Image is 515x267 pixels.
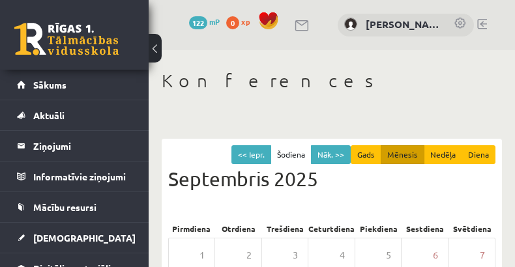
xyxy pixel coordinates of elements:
[14,23,119,55] a: Rīgas 1. Tālmācības vidusskola
[366,17,441,32] a: [PERSON_NAME]
[480,248,485,262] span: 7
[381,145,424,164] button: Mēnesis
[189,16,207,29] span: 122
[402,219,449,238] div: Sestdiena
[33,131,132,161] legend: Ziņojumi
[241,16,250,27] span: xp
[33,162,132,191] legend: Informatīvie ziņojumi
[215,219,262,238] div: Otrdiena
[168,219,215,238] div: Pirmdiena
[462,145,495,164] button: Diena
[344,18,357,31] img: Adriana Bukovska
[433,248,438,262] span: 6
[33,109,65,121] span: Aktuāli
[33,201,96,213] span: Mācību resursi
[308,219,355,238] div: Ceturtdiena
[246,248,252,262] span: 2
[293,248,298,262] span: 3
[449,219,495,238] div: Svētdiena
[351,145,381,164] button: Gads
[189,16,220,27] a: 122 mP
[17,162,132,191] a: Informatīvie ziņojumi
[17,131,132,161] a: Ziņojumi
[271,145,312,164] button: Šodiena
[17,223,132,253] a: [DEMOGRAPHIC_DATA]
[340,248,345,262] span: 4
[33,232,136,244] span: [DEMOGRAPHIC_DATA]
[231,145,271,164] button: << Iepr.
[199,248,205,262] span: 1
[226,16,256,27] a: 0 xp
[209,16,220,27] span: mP
[386,248,391,262] span: 5
[261,219,308,238] div: Trešdiena
[168,145,495,193] div: Septembris 2025
[311,145,351,164] button: Nāk. >>
[226,16,239,29] span: 0
[17,70,132,100] a: Sākums
[424,145,462,164] button: Nedēļa
[355,219,402,238] div: Piekdiena
[162,70,502,92] h1: Konferences
[17,100,132,130] a: Aktuāli
[17,192,132,222] a: Mācību resursi
[33,79,66,91] span: Sākums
